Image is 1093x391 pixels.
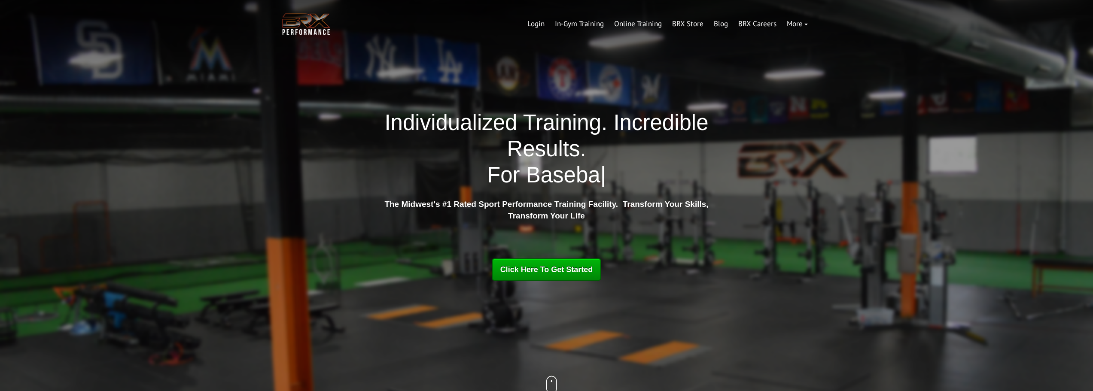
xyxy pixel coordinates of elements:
a: In-Gym Training [550,14,609,34]
span: Click Here To Get Started [500,265,593,274]
a: BRX Store [667,14,709,34]
h1: Individualized Training. Incredible Results. [381,109,712,188]
div: Navigation Menu [522,14,813,34]
img: BRX Transparent Logo-2 [280,11,332,37]
span: | [600,163,606,187]
a: BRX Careers [733,14,782,34]
a: Login [522,14,550,34]
a: Click Here To Get Started [492,258,602,281]
a: Online Training [609,14,667,34]
a: More [782,14,813,34]
strong: The Midwest's #1 Rated Sport Performance Training Facility. Transform Your Skills, Transform Your... [384,200,708,220]
a: Blog [709,14,733,34]
span: For Baseba [487,163,600,187]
